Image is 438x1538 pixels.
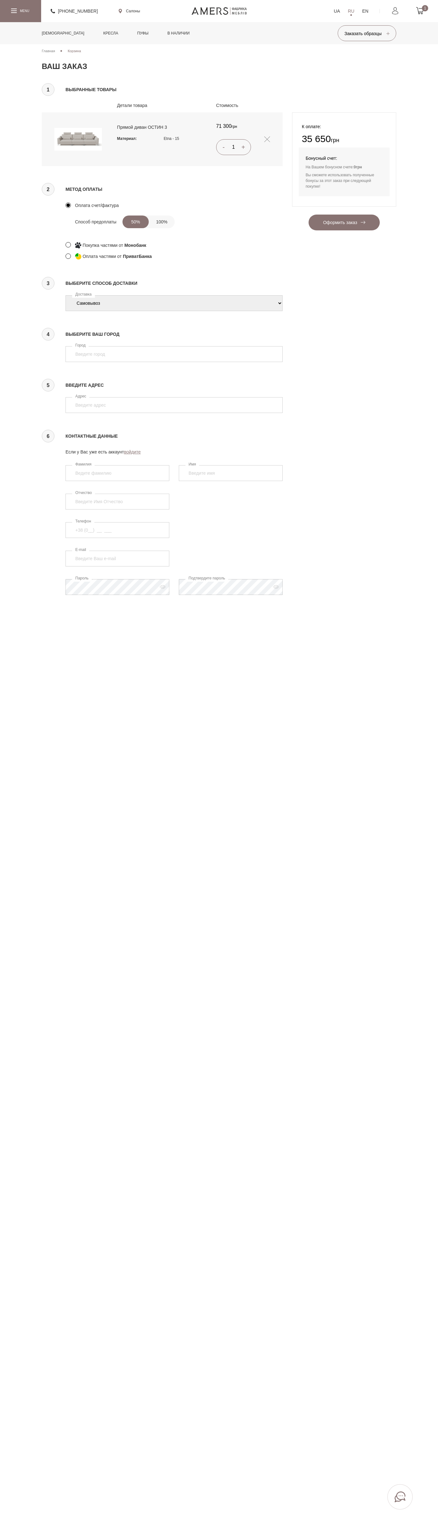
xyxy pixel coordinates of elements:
span: Введите адрес [66,381,283,389]
span: грн [302,134,386,144]
span: Оформить заказ [323,220,365,225]
label: Имя [185,461,199,468]
p: Прямой диван ОСТИН 3 [117,123,201,131]
span: 1 [422,5,428,11]
button: Оформить заказ [309,215,380,230]
span: Etna - 15 [164,136,179,141]
a: Салоны [119,8,140,14]
input: Введите город [66,346,283,362]
span: Бонусный счет: [306,154,383,162]
span: Главная [42,49,55,53]
input: Введите Имя Отчество [66,494,169,510]
span: Оплата частями от [83,253,122,260]
a: войдите [124,449,141,454]
input: Введите Ваш e-mail [66,551,169,566]
label: Доставка [72,291,95,298]
span: Метод оплаты [66,185,283,193]
button: + [239,142,248,152]
a: UA [334,7,340,15]
p: Способ предоплаты [75,218,116,226]
a: RU [348,7,354,15]
p: На Вашем бонусном счете: [306,164,383,170]
a: [PHONE_NUMBER] [51,7,98,15]
span: 4 [42,328,54,341]
a: Кресла [98,22,123,44]
span: 3 [42,277,54,290]
span: Монобанк [124,241,146,249]
span: Выберите способ доставки [66,279,283,287]
span: ПриватБанка [123,253,152,260]
label: E-mail [72,547,89,553]
a: [DEMOGRAPHIC_DATA] [37,22,89,44]
label: Подтвердите пароль [185,575,228,582]
p: Если у Вас уже есть аккаунт [66,448,283,456]
label: Адрес [72,393,89,400]
span: Стоимость [216,102,270,109]
span: Контактные данные [66,432,283,440]
a: Главная [42,48,55,54]
span: 0 [354,165,356,169]
label: Отчество [72,490,95,496]
span: Выберите ваш город [66,330,283,338]
label: Пароль [72,575,92,582]
label: 100% [149,216,175,228]
span: 71 300 [216,123,232,129]
span: 2 [42,183,54,196]
h1: Ваш заказ [42,62,396,71]
p: Вы сможете использовать полученные бонусы за этот заказ при следующей покупке! [306,172,383,189]
button: Заказать образцы [338,25,396,41]
b: грн [354,165,362,169]
span: Выбранные товары [42,85,283,94]
img: 4604_m_1.jpg [54,123,102,155]
input: Введите адрес [66,397,283,413]
span: 1 [232,144,235,150]
a: Пуфы [132,22,153,44]
a: EN [362,7,368,15]
a: в наличии [163,22,194,44]
span: Заказать образцы [344,31,390,36]
span: 35 650 [302,134,331,144]
span: грн [216,123,270,129]
input: Ведите фамилию [66,465,169,481]
span: 5 [42,379,54,391]
label: Телефон [72,518,94,525]
span: Оплата счет/фактура [75,202,119,209]
label: 50% [122,216,149,228]
input: +38 (0__) __ ___ [66,522,169,538]
label: Фамилия [72,461,95,468]
input: Введите имя [179,465,283,481]
span: Покупка частями от [83,241,123,249]
span: 6 [42,430,54,442]
span: Детали товара [117,102,201,109]
p: К оплате: [302,123,386,130]
span: Материал: [117,136,137,141]
span: 1 [42,83,54,96]
button: - [219,142,228,152]
label: Город [72,342,89,349]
